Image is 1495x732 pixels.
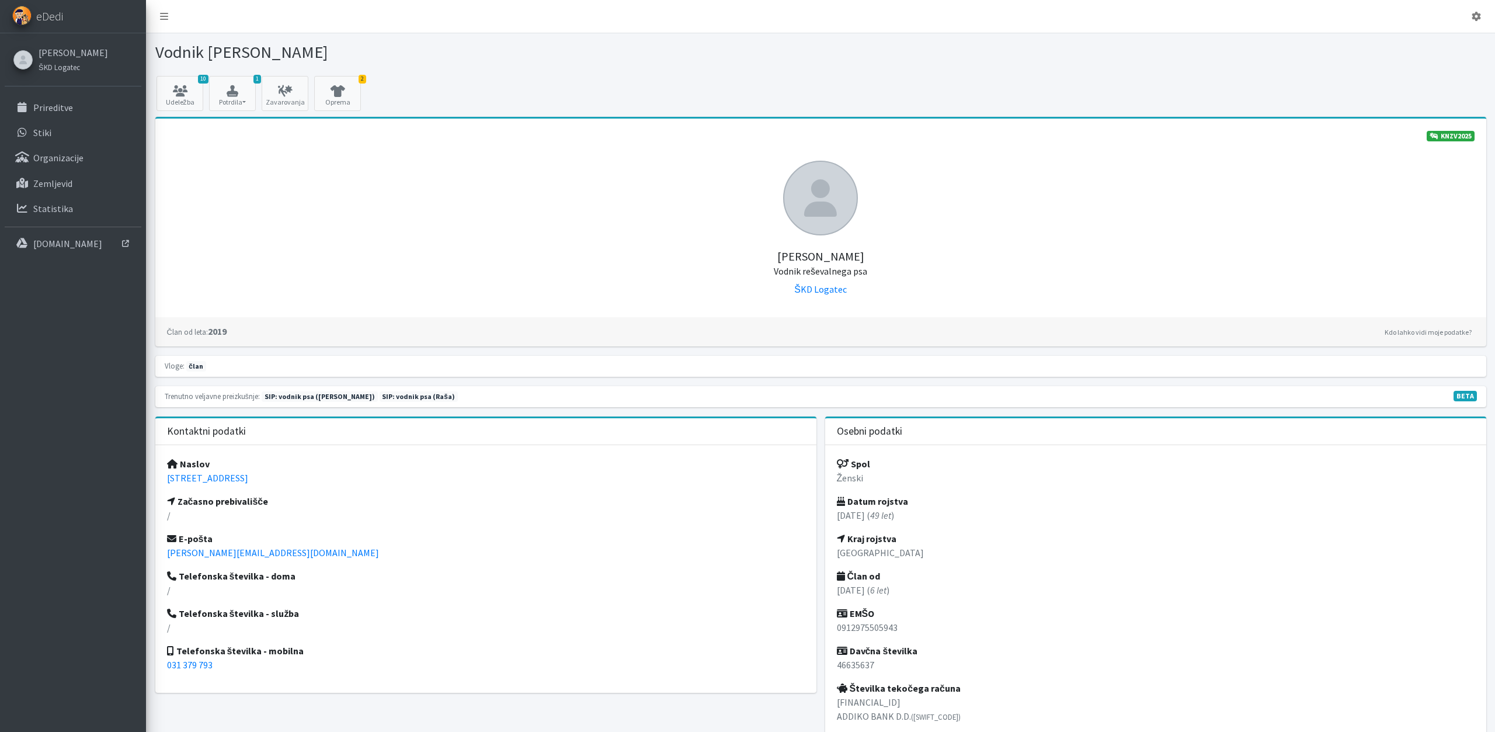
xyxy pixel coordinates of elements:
a: Kdo lahko vidi moje podatke? [1382,325,1475,339]
p: Statistika [33,203,73,214]
small: ([SWIFT_CODE]) [911,712,961,721]
small: Trenutno veljavne preizkušnje: [165,391,260,401]
a: Prireditve [5,96,141,119]
button: 1 Potrdila [209,76,256,111]
strong: Kraj rojstva [837,533,896,544]
p: Zemljevid [33,178,72,189]
p: Stiki [33,127,51,138]
strong: 2019 [167,325,227,337]
strong: E-pošta [167,533,213,544]
strong: EMŠO [837,608,875,619]
span: Naslednja preizkušnja: jesen 2026 [262,391,378,402]
h3: Kontaktni podatki [167,425,246,438]
a: Zemljevid [5,172,141,195]
h5: [PERSON_NAME] [167,235,1475,277]
span: 10 [198,75,208,84]
a: 2 Oprema [314,76,361,111]
a: Stiki [5,121,141,144]
p: Organizacije [33,152,84,164]
a: ŠKD Logatec [794,283,847,295]
strong: Začasno prebivališče [167,495,269,507]
p: / [167,583,805,597]
a: 031 379 793 [167,659,213,671]
small: ŠKD Logatec [39,63,80,72]
span: Naslednja preizkušnja: pomlad 2026 [380,391,458,402]
p: [DOMAIN_NAME] [33,238,102,249]
span: eDedi [36,8,63,25]
p: [DATE] ( ) [837,508,1475,522]
a: Statistika [5,197,141,220]
strong: Davčna številka [837,645,918,657]
a: [PERSON_NAME][EMAIL_ADDRESS][DOMAIN_NAME] [167,547,379,558]
small: Vloge: [165,361,185,370]
a: 10 Udeležba [157,76,203,111]
small: Vodnik reševalnega psa [774,265,867,277]
p: 46635637 [837,658,1475,672]
p: / [167,620,805,634]
p: [FINANCIAL_ID] ADDIKO BANK D.D. [837,695,1475,723]
em: 49 let [870,509,891,521]
h1: Vodnik [PERSON_NAME] [155,42,816,63]
span: V fazi razvoja [1454,391,1477,401]
strong: Spol [837,458,870,470]
a: ŠKD Logatec [39,60,108,74]
a: [STREET_ADDRESS] [167,472,248,484]
strong: Telefonska številka - mobilna [167,645,304,657]
a: Zavarovanja [262,76,308,111]
strong: Datum rojstva [837,495,908,507]
p: / [167,508,805,522]
span: 2 [359,75,366,84]
strong: Telefonska številka - služba [167,608,300,619]
p: Ženski [837,471,1475,485]
p: [DATE] ( ) [837,583,1475,597]
p: Prireditve [33,102,73,113]
strong: Številka tekočega računa [837,682,961,694]
a: Organizacije [5,146,141,169]
span: 1 [253,75,261,84]
strong: Telefonska številka - doma [167,570,296,582]
p: [GEOGRAPHIC_DATA] [837,546,1475,560]
small: Član od leta: [167,327,208,336]
p: 0912975505943 [837,620,1475,634]
strong: Naslov [167,458,210,470]
img: eDedi [12,6,32,25]
em: 6 let [870,584,886,596]
h3: Osebni podatki [837,425,902,438]
strong: Član od [837,570,881,582]
a: KNZV2025 [1427,131,1475,141]
a: [DOMAIN_NAME] [5,232,141,255]
a: [PERSON_NAME] [39,46,108,60]
span: član [186,361,206,372]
